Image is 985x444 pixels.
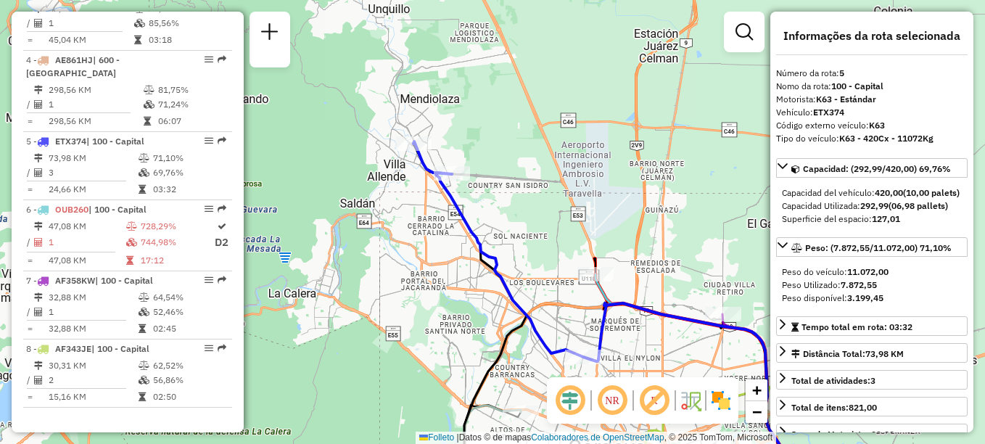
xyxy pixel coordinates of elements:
[48,114,143,128] td: 298,56 KM
[55,275,95,286] span: AF358KW
[419,432,454,443] a: Folleto
[26,390,33,404] td: =
[776,158,968,178] a: Capacidad: (292,99/420,00) 69,76%
[48,253,125,268] td: 47,08 KM
[48,234,125,252] td: 1
[55,204,88,215] span: OUB260
[255,17,284,50] a: Nova sessão e pesquisa
[26,97,33,112] td: /
[813,107,844,118] strong: ETX374
[139,154,149,163] i: % de utilização do peso
[48,97,143,112] td: 1
[776,132,968,145] div: Tipo do veículo:
[26,54,37,65] font: 4 -
[139,308,149,316] i: % de utilização da cubagem
[803,348,904,359] font: Distância Total:
[595,383,630,418] span: Ocultar NR
[791,401,877,414] div: Total de itens:
[776,94,876,104] font: Motorista:
[205,55,213,64] em: Opções
[816,94,876,104] strong: K63 - Estándar
[782,266,889,277] span: Peso do veículo:
[126,256,133,265] i: Tempo total em rota
[48,83,143,97] td: 298,56 KM
[218,136,226,145] em: Rota exportada
[152,151,226,165] td: 71,10%
[48,290,138,305] td: 32,88 KM
[152,321,226,336] td: 02:45
[152,182,226,197] td: 03:32
[637,383,672,418] span: Exibir rótulo
[26,305,33,319] td: /
[26,253,33,268] td: =
[144,117,151,126] i: Tempo total em rota
[126,222,137,231] i: % de utilização do peso
[776,316,968,336] a: Tempo total em rota: 03:32
[746,401,767,423] a: Alejar
[215,234,228,251] p: D2
[34,238,43,247] i: Total de Atividades
[841,279,877,290] strong: 7.872,55
[26,275,37,286] font: 7 -
[26,234,33,252] td: /
[48,182,138,197] td: 24,66 KM
[218,222,226,231] i: Rota otimizada
[134,36,141,44] i: Tempo total em rota
[139,376,149,385] i: % de utilização da cubagem
[134,19,145,28] i: % de utilização da cubagem
[48,373,138,387] td: 2
[95,275,153,286] span: | 100 - Capital
[149,17,179,28] font: 85,56%
[218,344,226,353] em: Rota exportada
[889,200,948,211] strong: (06,98 pallets)
[48,16,133,30] td: 1
[139,185,146,194] i: Tempo total em rota
[141,237,176,247] font: 744,98%
[776,424,968,443] a: Jornada Motorista: 09:00
[776,80,968,93] div: Nomo da rota:
[218,55,226,64] em: Rota exportada
[26,33,33,47] td: =
[26,343,37,354] font: 8 -
[730,17,759,46] a: Exibir filtros
[860,200,889,211] strong: 292,99
[776,119,968,132] div: Código externo veículo:
[26,373,33,387] td: /
[865,348,904,359] span: 73,98 KM
[139,168,149,177] i: % de utilização da cubagem
[791,428,894,441] div: Jornada Motorista: 09:00
[26,204,37,215] font: 6 -
[48,358,138,373] td: 30,31 KM
[153,167,184,178] font: 69,76%
[205,205,213,213] em: Opções
[148,33,218,47] td: 03:18
[752,403,762,421] span: −
[139,392,146,401] i: Tempo total em rota
[782,200,948,211] font: Capacidad Utilizada:
[48,321,138,336] td: 32,88 KM
[782,213,962,226] div: Superficie del espacio:
[776,343,968,363] a: Distância Total:73,98 KM
[679,389,702,412] img: Fluxo de ruas
[48,390,138,404] td: 15,16 KM
[776,29,968,43] h4: Informações da rota selecionada
[34,376,43,385] i: Total de Atividades
[152,290,226,305] td: 64,54%
[776,370,968,390] a: Total de atividades:3
[26,182,33,197] td: =
[55,54,93,65] span: AE861HJ
[48,165,138,180] td: 3
[782,292,962,305] div: Peso disponível:
[88,204,147,215] span: | 100 - Capital
[870,375,875,386] strong: 3
[849,402,877,413] strong: 821,00
[776,67,968,80] div: Número da rota:
[140,253,214,268] td: 17:12
[839,67,844,78] strong: 5
[782,187,960,198] font: Capacidad del vehículo:
[144,100,154,109] i: % de utilização da cubagem
[34,19,43,28] i: Total de Atividades
[847,292,883,303] strong: 3.199,45
[776,237,968,257] a: Peso: (7.872,55/11.072,00) 71,10%
[139,361,149,370] i: % de utilização do peso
